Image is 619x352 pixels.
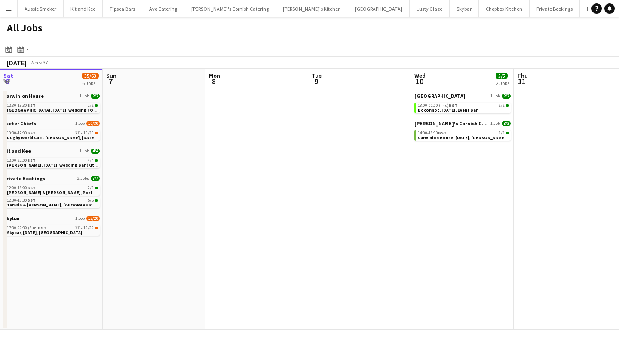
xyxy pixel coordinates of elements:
[502,94,511,99] span: 2/2
[496,80,509,86] div: 2 Jobs
[414,93,511,99] a: [GEOGRAPHIC_DATA]1 Job2/2
[517,72,528,79] span: Thu
[184,0,276,17] button: [PERSON_NAME]'s Cornish Catering
[86,216,100,221] span: 12/20
[95,104,98,107] span: 2/2
[7,197,98,207] a: 12:30-18:30BST5/5Tamsin & [PERSON_NAME], [GEOGRAPHIC_DATA], [DATE]
[7,186,36,190] span: 12:00-18:00
[414,72,426,79] span: Wed
[80,94,89,99] span: 1 Job
[142,0,184,17] button: Avo Catering
[7,226,98,230] div: •
[27,197,36,203] span: BST
[3,120,100,148] div: Exeter Chiefs1 Job10/3010:30-19:00BST2I•10/30Rugby World Cup - [PERSON_NAME], [DATE], Match Day Bar
[3,72,13,79] span: Sat
[86,121,100,126] span: 10/30
[418,131,447,135] span: 14:00-18:00
[3,120,100,127] a: Exeter Chiefs1 Job10/30
[7,131,98,135] div: •
[7,103,98,112] a: 12:30-18:30BST2/2[GEOGRAPHIC_DATA], [DATE], Wedding FOH/Bar ([GEOGRAPHIC_DATA])
[27,103,36,108] span: BST
[7,225,98,235] a: 17:30-00:30 (Sun)BST7I•12/20Skybar, [DATE], [GEOGRAPHIC_DATA]
[438,130,447,136] span: BST
[95,159,98,162] span: 4/4
[7,202,123,208] span: Tamsin & James, Place House, 6th September
[27,158,36,163] span: BST
[88,103,94,108] span: 2/2
[91,94,100,99] span: 2/2
[91,176,100,181] span: 7/7
[38,225,46,231] span: BST
[414,120,511,127] a: [PERSON_NAME]'s Cornish Catering1 Job3/3
[414,120,511,143] div: [PERSON_NAME]'s Cornish Catering1 Job3/314:00-18:00BST3/3Carwinion House, [DATE], [PERSON_NAME]'s...
[7,190,135,195] span: Kate & Chris, Porthpean House, 6th September
[490,94,500,99] span: 1 Job
[27,130,36,136] span: BST
[7,185,98,195] a: 12:00-18:00BST2/2[PERSON_NAME] & [PERSON_NAME], Porthpean House, [DATE]
[64,0,103,17] button: Kit and Kee
[91,149,100,154] span: 4/4
[80,149,89,154] span: 1 Job
[276,0,348,17] button: [PERSON_NAME]'s Kitchen
[82,80,98,86] div: 6 Jobs
[7,162,108,168] span: Eggbeer, 6th September, Wedding Bar (Kit & Kee)
[7,135,127,140] span: Rugby World Cup - Sandy Park, 6th September, Match Day Bar
[418,103,509,112] a: 18:00-01:00 (Thu)BST2/2Boconnoc, [DATE], Event Bar
[496,73,508,79] span: 5/5
[3,120,36,127] span: Exeter Chiefs
[95,199,98,202] span: 5/5
[7,158,98,167] a: 12:00-22:00BST4/4[PERSON_NAME], [DATE], Wedding Bar (Kit & Kee)
[3,148,100,154] a: Kit and Kee1 Job4/4
[2,76,13,86] span: 6
[499,103,505,108] span: 2/2
[75,226,80,230] span: 7I
[450,0,479,17] button: Skybar
[27,185,36,191] span: BST
[103,0,142,17] button: Tipsea Bars
[82,73,99,79] span: 35/63
[3,215,100,237] div: Skybar1 Job12/2017:30-00:30 (Sun)BST7I•12/20Skybar, [DATE], [GEOGRAPHIC_DATA]
[312,72,322,79] span: Tue
[449,103,457,108] span: BST
[7,107,153,113] span: Carwinion House, 6th September, Wedding FOH/Bar (Carwinion House)
[7,198,36,203] span: 12:30-18:30
[95,227,98,229] span: 12/20
[3,175,100,215] div: Private Bookings2 Jobs7/712:00-18:00BST2/2[PERSON_NAME] & [PERSON_NAME], Porthpean House, [DATE]1...
[3,175,45,182] span: Private Bookings
[3,93,100,99] a: Carwinion House1 Job2/2
[95,132,98,134] span: 10/30
[310,76,322,86] span: 9
[75,121,85,126] span: 1 Job
[83,226,94,230] span: 12/20
[7,158,36,163] span: 12:00-22:00
[3,215,20,222] span: Skybar
[506,132,509,134] span: 3/3
[414,120,489,127] span: Kerra's Cornish Catering
[414,93,466,99] span: Boconnoc House
[516,76,528,86] span: 11
[348,0,410,17] button: [GEOGRAPHIC_DATA]
[418,130,509,140] a: 14:00-18:00BST3/3Carwinion House, [DATE], [PERSON_NAME]'s Catering
[413,76,426,86] span: 10
[95,187,98,189] span: 2/2
[506,104,509,107] span: 2/2
[3,175,100,182] a: Private Bookings2 Jobs7/7
[7,130,98,140] a: 10:30-19:00BST2I•10/30Rugby World Cup - [PERSON_NAME], [DATE], Match Day Bar
[83,131,94,135] span: 10/30
[28,59,50,66] span: Week 37
[502,121,511,126] span: 3/3
[3,93,44,99] span: Carwinion House
[88,198,94,203] span: 5/5
[3,148,31,154] span: Kit and Kee
[490,121,500,126] span: 1 Job
[7,58,27,67] div: [DATE]
[3,215,100,222] a: Skybar1 Job12/20
[7,230,82,235] span: Skybar, 6th September, Croyde Bay
[418,103,457,108] span: 18:00-01:00 (Thu)
[77,176,89,181] span: 2 Jobs
[7,103,36,108] span: 12:30-18:30
[499,131,505,135] span: 3/3
[75,216,85,221] span: 1 Job
[18,0,64,17] button: Aussie Smoker
[3,93,100,120] div: Carwinion House1 Job2/212:30-18:30BST2/2[GEOGRAPHIC_DATA], [DATE], Wedding FOH/Bar ([GEOGRAPHIC_D...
